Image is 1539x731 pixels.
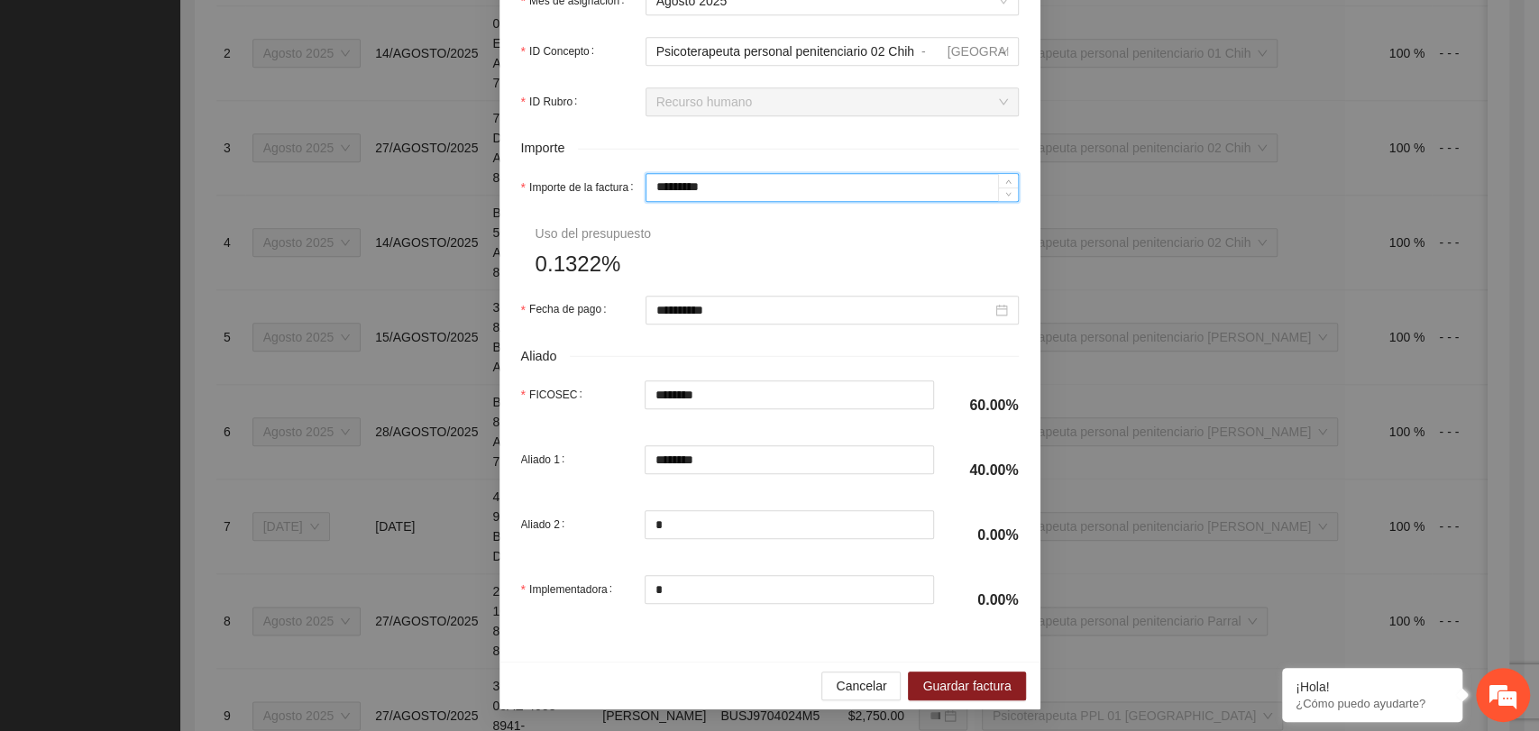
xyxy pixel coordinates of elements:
[646,576,933,603] input: Implementadora:
[998,174,1018,187] span: Increase Value
[1003,176,1014,187] span: up
[656,44,914,59] span: Psicoterapeuta personal penitenciario 02 Chih
[1296,697,1449,710] p: ¿Cómo puedo ayudarte?
[521,37,602,66] label: ID Concepto:
[1296,680,1449,694] div: ¡Hola!
[956,525,1019,545] h4: 0.00%
[821,672,901,700] button: Cancelar
[536,247,621,281] span: 0.1322%
[956,461,1019,480] h4: 40.00%
[521,510,573,539] label: Aliado 2:
[1003,189,1014,200] span: down
[948,44,1079,59] span: [GEOGRAPHIC_DATA]
[921,44,926,59] span: -
[656,88,1008,115] span: Recurso humano
[521,296,614,324] label: Fecha de pago:
[998,187,1018,201] span: Decrease Value
[296,9,339,52] div: Minimizar ventana de chat en vivo
[922,676,1011,696] span: Guardar factura
[105,241,249,423] span: Estamos en línea.
[94,92,303,115] div: Chatee con nosotros ahora
[836,676,886,696] span: Cancelar
[646,511,933,538] input: Aliado 2:
[521,138,578,159] span: Importe
[646,381,933,408] input: FICOSEC:
[521,380,590,409] label: FICOSEC:
[521,87,585,116] label: ID Rubro:
[908,672,1025,700] button: Guardar factura
[646,174,1018,201] input: Importe de la factura:
[656,300,992,320] input: Fecha de pago:
[536,224,651,243] div: Uso del presupuesto
[521,173,641,202] label: Importe de la factura:
[646,446,933,473] input: Aliado 1:
[521,445,573,474] label: Aliado 1:
[956,396,1019,416] h4: 60.00%
[521,575,620,604] label: Implementadora:
[9,492,344,555] textarea: Escriba su mensaje y pulse “Intro”
[521,346,570,367] span: Aliado
[956,590,1019,610] h4: 0.00%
